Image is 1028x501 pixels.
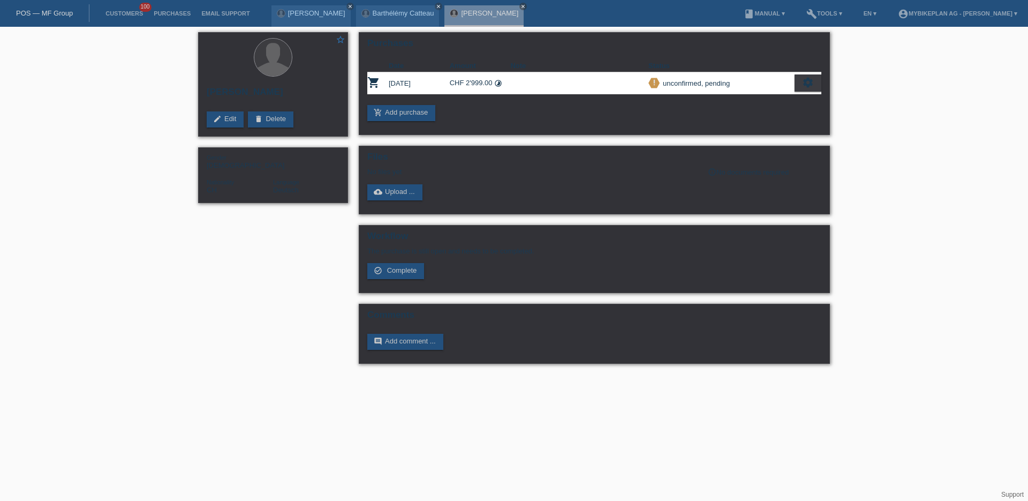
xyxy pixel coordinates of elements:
[367,152,821,168] h2: Files
[435,3,442,10] a: close
[367,231,821,247] h2: Workflow
[806,9,817,19] i: build
[367,263,424,279] a: check_circle_outline Complete
[450,72,511,94] td: CHF 2'999.00
[139,3,152,12] span: 100
[254,115,263,123] i: delete
[367,38,821,54] h2: Purchases
[367,334,443,350] a: commentAdd comment ...
[207,179,234,185] span: Nationality
[374,337,382,346] i: comment
[373,9,434,17] a: Barthélémy Catteau
[1001,491,1024,498] a: Support
[648,59,795,72] th: Status
[374,108,382,117] i: add_shopping_cart
[374,188,382,196] i: cloud_upload
[367,247,821,255] p: The purchase is still open and needs to be completed.
[336,35,345,44] i: star_border
[858,10,882,17] a: EN ▾
[744,9,754,19] i: book
[450,59,511,72] th: Amount
[801,10,848,17] a: buildTools ▾
[520,4,526,9] i: close
[494,79,502,87] i: Instalments (24 instalments)
[436,4,441,9] i: close
[207,153,273,169] div: [DEMOGRAPHIC_DATA]
[893,10,1023,17] a: account_circleMybikeplan AG - [PERSON_NAME] ▾
[346,3,354,10] a: close
[802,77,814,88] i: settings
[207,186,217,194] span: Switzerland
[367,105,435,121] a: add_shopping_cartAdd purchase
[510,59,648,72] th: Note
[738,10,790,17] a: bookManual ▾
[660,78,730,89] div: unconfirmed, pending
[16,9,73,17] a: POS — MF Group
[213,115,222,123] i: edit
[288,9,345,17] a: [PERSON_NAME]
[207,87,339,103] h2: [PERSON_NAME]
[367,184,422,200] a: cloud_uploadUpload ...
[708,168,821,176] div: No documents required
[196,10,255,17] a: Email Support
[367,310,821,326] h2: Comments
[207,111,244,128] a: editEdit
[148,10,196,17] a: Purchases
[387,266,417,274] span: Complete
[651,79,658,86] i: priority_high
[367,168,694,176] div: No files yet
[898,9,909,19] i: account_circle
[708,168,716,176] i: info_outline
[347,4,353,9] i: close
[336,35,345,46] a: star_border
[100,10,148,17] a: Customers
[389,59,450,72] th: Date
[273,179,299,185] span: Language
[374,266,382,275] i: check_circle_outline
[207,154,226,161] span: Gender
[389,72,450,94] td: [DATE]
[519,3,527,10] a: close
[273,186,299,194] span: Deutsch
[367,76,380,89] i: POSP00027514
[461,9,518,17] a: [PERSON_NAME]
[248,111,293,128] a: deleteDelete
